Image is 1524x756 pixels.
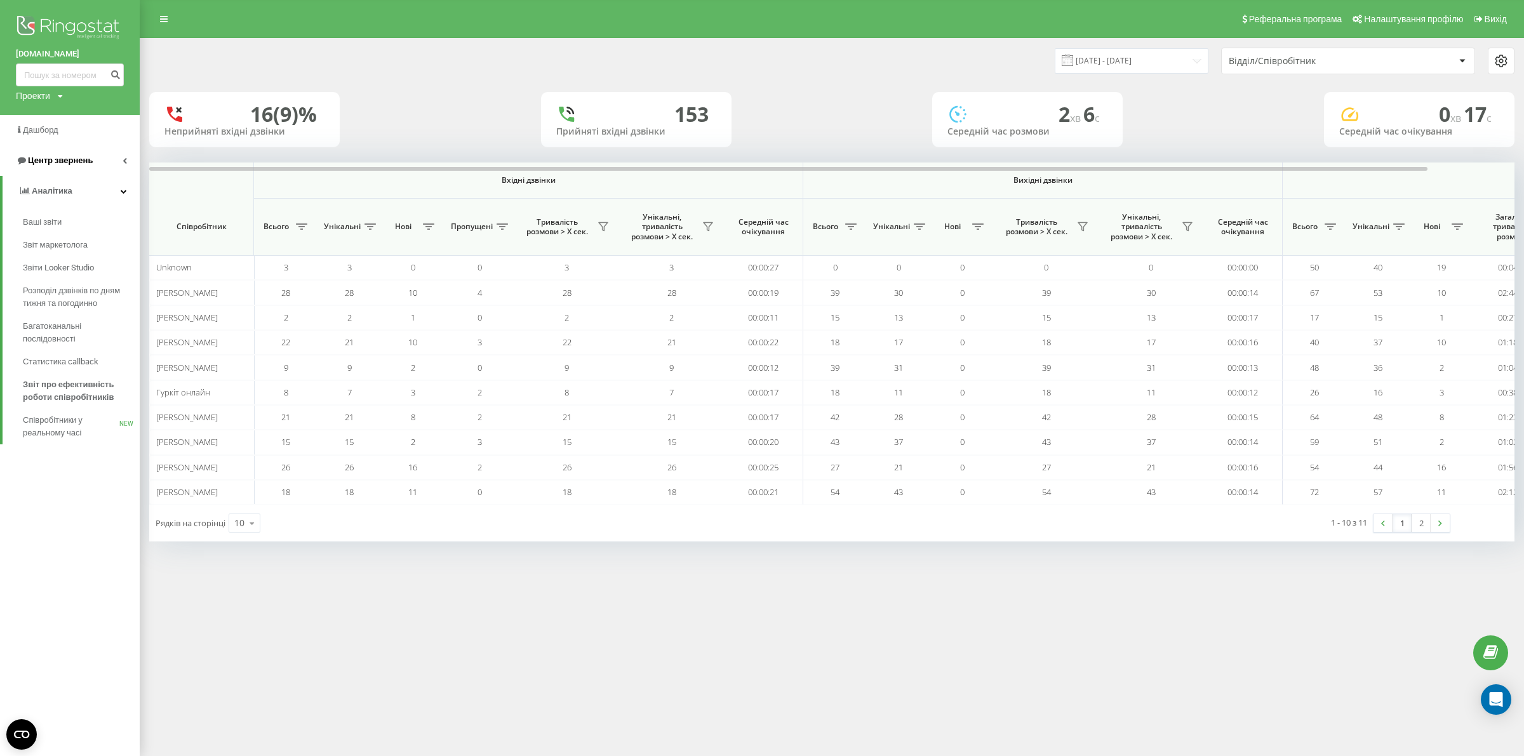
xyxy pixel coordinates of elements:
[667,411,676,423] span: 21
[873,222,910,232] span: Унікальні
[1203,380,1283,405] td: 00:00:12
[831,287,839,298] span: 39
[831,436,839,448] span: 43
[1042,436,1051,448] span: 43
[1042,312,1051,323] span: 15
[1310,486,1319,498] span: 72
[23,320,133,345] span: Багатоканальні послідовності
[156,336,218,348] span: [PERSON_NAME]
[724,330,803,355] td: 00:00:22
[478,287,482,298] span: 4
[724,255,803,280] td: 00:00:27
[937,222,968,232] span: Нові
[1481,684,1511,715] div: Open Intercom Messenger
[1450,111,1464,125] span: хв
[156,362,218,373] span: [PERSON_NAME]
[23,315,140,350] a: Багатоканальні послідовності
[1147,461,1156,473] span: 21
[281,287,290,298] span: 28
[281,486,290,498] span: 18
[1374,387,1382,398] span: 16
[831,486,839,498] span: 54
[1044,262,1048,273] span: 0
[1412,514,1431,532] a: 2
[284,312,288,323] span: 2
[347,362,352,373] span: 9
[1437,262,1446,273] span: 19
[563,436,571,448] span: 15
[23,279,140,315] a: Розподіл дзвінків по дням тижня та погодинно
[667,436,676,448] span: 15
[1083,100,1100,128] span: 6
[1437,486,1446,498] span: 11
[1213,217,1273,237] span: Середній час очікування
[1374,336,1382,348] span: 37
[831,387,839,398] span: 18
[1310,362,1319,373] span: 48
[23,216,62,229] span: Ваші звіти
[3,176,140,206] a: Аналiтика
[625,212,698,242] span: Унікальні, тривалість розмови > Х сек.
[1229,56,1380,67] div: Відділ/Співробітник
[1310,287,1319,298] span: 67
[563,411,571,423] span: 21
[1440,362,1444,373] span: 2
[1310,411,1319,423] span: 64
[281,336,290,348] span: 22
[1310,436,1319,448] span: 59
[1374,287,1382,298] span: 53
[281,411,290,423] span: 21
[408,336,417,348] span: 10
[23,125,58,135] span: Дашборд
[960,436,965,448] span: 0
[894,336,903,348] span: 17
[565,262,569,273] span: 3
[156,387,210,398] span: Гуркіт онлайн
[23,373,140,409] a: Звіт про ефективність роботи співробітників
[164,126,324,137] div: Неприйняті вхідні дзвінки
[1374,436,1382,448] span: 51
[894,362,903,373] span: 31
[156,312,218,323] span: [PERSON_NAME]
[411,411,415,423] span: 8
[1440,436,1444,448] span: 2
[23,409,140,444] a: Співробітники у реальному часіNEW
[156,262,192,273] span: Unknown
[156,517,225,529] span: Рядків на сторінці
[724,430,803,454] td: 00:00:20
[894,387,903,398] span: 11
[1059,100,1083,128] span: 2
[1374,312,1382,323] span: 15
[6,719,37,750] button: Open CMP widget
[831,336,839,348] span: 18
[960,312,965,323] span: 0
[1437,336,1446,348] span: 10
[960,486,965,498] span: 0
[23,284,133,310] span: Розподіл дзвінків по дням тижня та погодинно
[284,262,288,273] span: 3
[669,312,674,323] span: 2
[667,287,676,298] span: 28
[1310,387,1319,398] span: 26
[23,414,119,439] span: Співробітники у реальному часі
[894,486,903,498] span: 43
[960,287,965,298] span: 0
[281,461,290,473] span: 26
[478,262,482,273] span: 0
[411,436,415,448] span: 2
[724,355,803,380] td: 00:00:12
[1374,262,1382,273] span: 40
[1070,111,1083,125] span: хв
[831,461,839,473] span: 27
[1203,455,1283,480] td: 00:00:16
[23,262,94,274] span: Звіти Looker Studio
[1203,430,1283,454] td: 00:00:14
[411,387,415,398] span: 3
[1042,362,1051,373] span: 39
[894,287,903,298] span: 30
[347,262,352,273] span: 3
[1485,14,1507,24] span: Вихід
[1149,262,1153,273] span: 0
[897,262,901,273] span: 0
[667,486,676,498] span: 18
